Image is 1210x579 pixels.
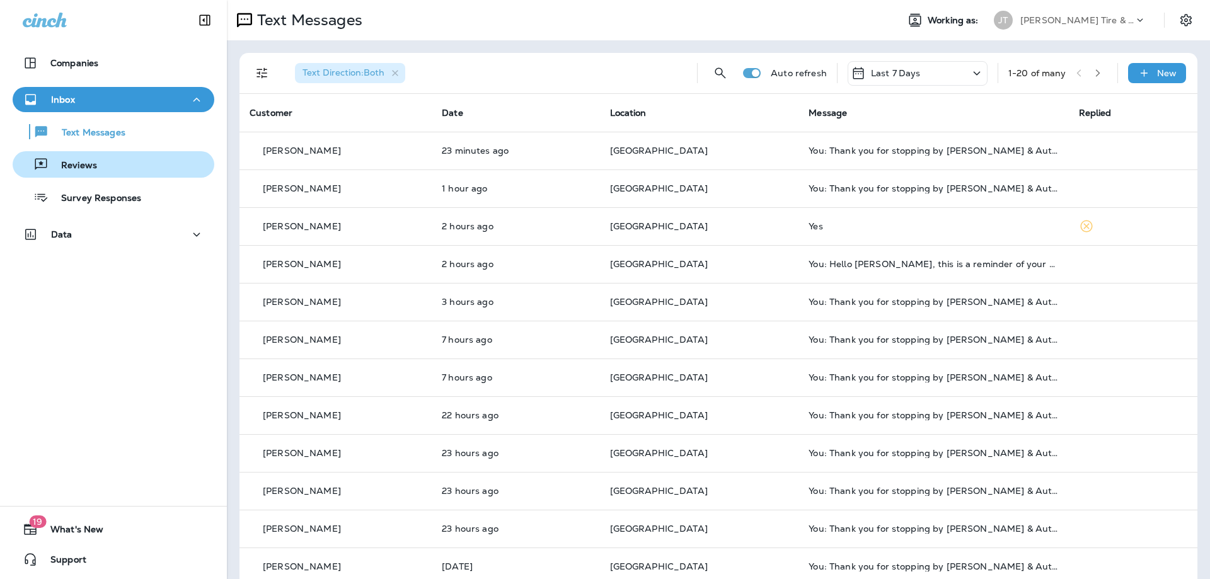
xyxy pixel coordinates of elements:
[442,297,589,307] p: Sep 9, 2025 11:58 AM
[49,160,97,172] p: Reviews
[295,63,405,83] div: Text Direction:Both
[809,524,1058,534] div: You: Thank you for stopping by Jensen Tire & Auto - North 90th Street. Please take 30 seconds to ...
[610,221,708,232] span: [GEOGRAPHIC_DATA]
[610,372,708,383] span: [GEOGRAPHIC_DATA]
[610,145,708,156] span: [GEOGRAPHIC_DATA]
[1079,107,1112,118] span: Replied
[252,11,362,30] p: Text Messages
[187,8,222,33] button: Collapse Sidebar
[442,410,589,420] p: Sep 8, 2025 04:59 PM
[809,221,1058,231] div: Yes
[263,146,341,156] p: [PERSON_NAME]
[928,15,981,26] span: Working as:
[809,146,1058,156] div: You: Thank you for stopping by Jensen Tire & Auto - North 90th Street. Please take 30 seconds to ...
[250,60,275,86] button: Filters
[1020,15,1134,25] p: [PERSON_NAME] Tire & Auto
[38,524,103,539] span: What's New
[809,297,1058,307] div: You: Thank you for stopping by Jensen Tire & Auto - North 90th Street. Please take 30 seconds to ...
[263,410,341,420] p: [PERSON_NAME]
[809,335,1058,345] div: You: Thank you for stopping by Jensen Tire & Auto - North 90th Street. Please take 30 seconds to ...
[50,58,98,68] p: Companies
[442,486,589,496] p: Sep 8, 2025 03:58 PM
[1157,68,1177,78] p: New
[809,410,1058,420] div: You: Thank you for stopping by Jensen Tire & Auto - North 90th Street. Please take 30 seconds to ...
[442,372,589,382] p: Sep 9, 2025 08:03 AM
[610,296,708,307] span: [GEOGRAPHIC_DATA]
[610,523,708,534] span: [GEOGRAPHIC_DATA]
[263,297,341,307] p: [PERSON_NAME]
[263,335,341,345] p: [PERSON_NAME]
[13,151,214,178] button: Reviews
[610,334,708,345] span: [GEOGRAPHIC_DATA]
[771,68,827,78] p: Auto refresh
[809,486,1058,496] div: You: Thank you for stopping by Jensen Tire & Auto - North 90th Street. Please take 30 seconds to ...
[871,68,921,78] p: Last 7 Days
[302,67,384,78] span: Text Direction : Both
[1008,68,1066,78] div: 1 - 20 of many
[708,60,733,86] button: Search Messages
[263,561,341,571] p: [PERSON_NAME]
[13,517,214,542] button: 19What's New
[442,107,463,118] span: Date
[994,11,1013,30] div: JT
[13,184,214,210] button: Survey Responses
[809,372,1058,382] div: You: Thank you for stopping by Jensen Tire & Auto - North 90th Street. Please take 30 seconds to ...
[442,448,589,458] p: Sep 8, 2025 03:58 PM
[263,183,341,193] p: [PERSON_NAME]
[263,259,341,269] p: [PERSON_NAME]
[1175,9,1197,32] button: Settings
[13,87,214,112] button: Inbox
[263,372,341,382] p: [PERSON_NAME]
[442,183,589,193] p: Sep 9, 2025 02:24 PM
[13,50,214,76] button: Companies
[263,486,341,496] p: [PERSON_NAME]
[13,222,214,247] button: Data
[263,524,341,534] p: [PERSON_NAME]
[610,561,708,572] span: [GEOGRAPHIC_DATA]
[809,107,847,118] span: Message
[610,447,708,459] span: [GEOGRAPHIC_DATA]
[809,259,1058,269] div: You: Hello Angela, this is a reminder of your scheduled appointment set for 09/10/2025 12:30 PM a...
[49,193,141,205] p: Survey Responses
[809,561,1058,571] div: You: Thank you for stopping by Jensen Tire & Auto - North 90th Street. Please take 30 seconds to ...
[51,229,72,239] p: Data
[38,554,86,570] span: Support
[610,410,708,421] span: [GEOGRAPHIC_DATA]
[250,107,292,118] span: Customer
[442,146,589,156] p: Sep 9, 2025 03:17 PM
[442,221,589,231] p: Sep 9, 2025 01:38 PM
[809,448,1058,458] div: You: Thank you for stopping by Jensen Tire & Auto - North 90th Street. Please take 30 seconds to ...
[263,448,341,458] p: [PERSON_NAME]
[442,259,589,269] p: Sep 9, 2025 01:26 PM
[29,515,46,528] span: 19
[49,127,125,139] p: Text Messages
[442,335,589,345] p: Sep 9, 2025 08:03 AM
[610,258,708,270] span: [GEOGRAPHIC_DATA]
[442,524,589,534] p: Sep 8, 2025 03:58 PM
[13,118,214,145] button: Text Messages
[610,183,708,194] span: [GEOGRAPHIC_DATA]
[263,221,341,231] p: [PERSON_NAME]
[51,95,75,105] p: Inbox
[610,485,708,496] span: [GEOGRAPHIC_DATA]
[13,547,214,572] button: Support
[442,561,589,571] p: Sep 8, 2025 02:58 PM
[610,107,647,118] span: Location
[809,183,1058,193] div: You: Thank you for stopping by Jensen Tire & Auto - North 90th Street. Please take 30 seconds to ...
